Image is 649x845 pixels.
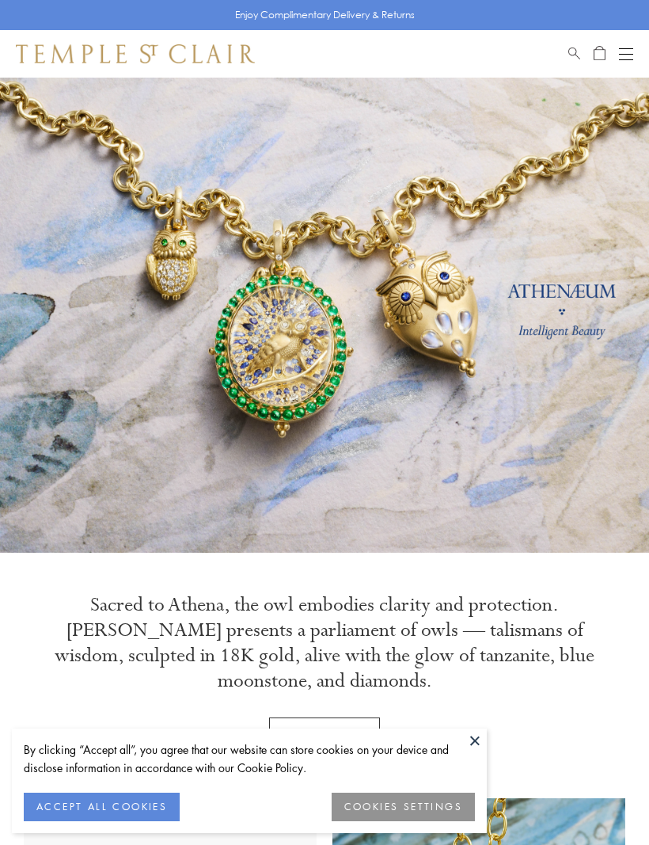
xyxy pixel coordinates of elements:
[235,7,415,23] p: Enjoy Complimentary Delivery & Returns
[24,793,180,821] button: ACCEPT ALL COOKIES
[16,44,255,63] img: Temple St. Clair
[594,44,605,63] a: Open Shopping Bag
[332,793,475,821] button: COOKIES SETTINGS
[269,717,380,759] a: Discover
[568,44,580,63] a: Search
[47,592,602,694] p: Sacred to Athena, the owl embodies clarity and protection. [PERSON_NAME] presents a parliament of...
[24,740,475,777] div: By clicking “Accept all”, you agree that our website can store cookies on your device and disclos...
[619,44,633,63] button: Open navigation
